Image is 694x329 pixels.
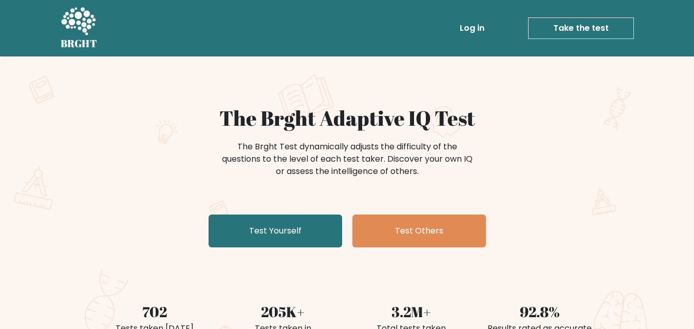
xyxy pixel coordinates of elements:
[528,17,634,39] a: Take the test
[353,301,470,322] div: 3.2M+
[482,301,598,322] div: 92.8%
[219,141,476,178] div: The Brght Test dynamically adjusts the difficulty of the questions to the level of each test take...
[456,18,489,38] a: Log in
[61,4,98,52] a: BRGHT
[225,301,341,322] div: 205K+
[209,215,342,247] a: Test Yourself
[61,37,98,50] h5: BRGHT
[97,301,213,322] div: 702
[97,106,598,130] h1: The Brght Adaptive IQ Test
[352,215,486,247] a: Test Others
